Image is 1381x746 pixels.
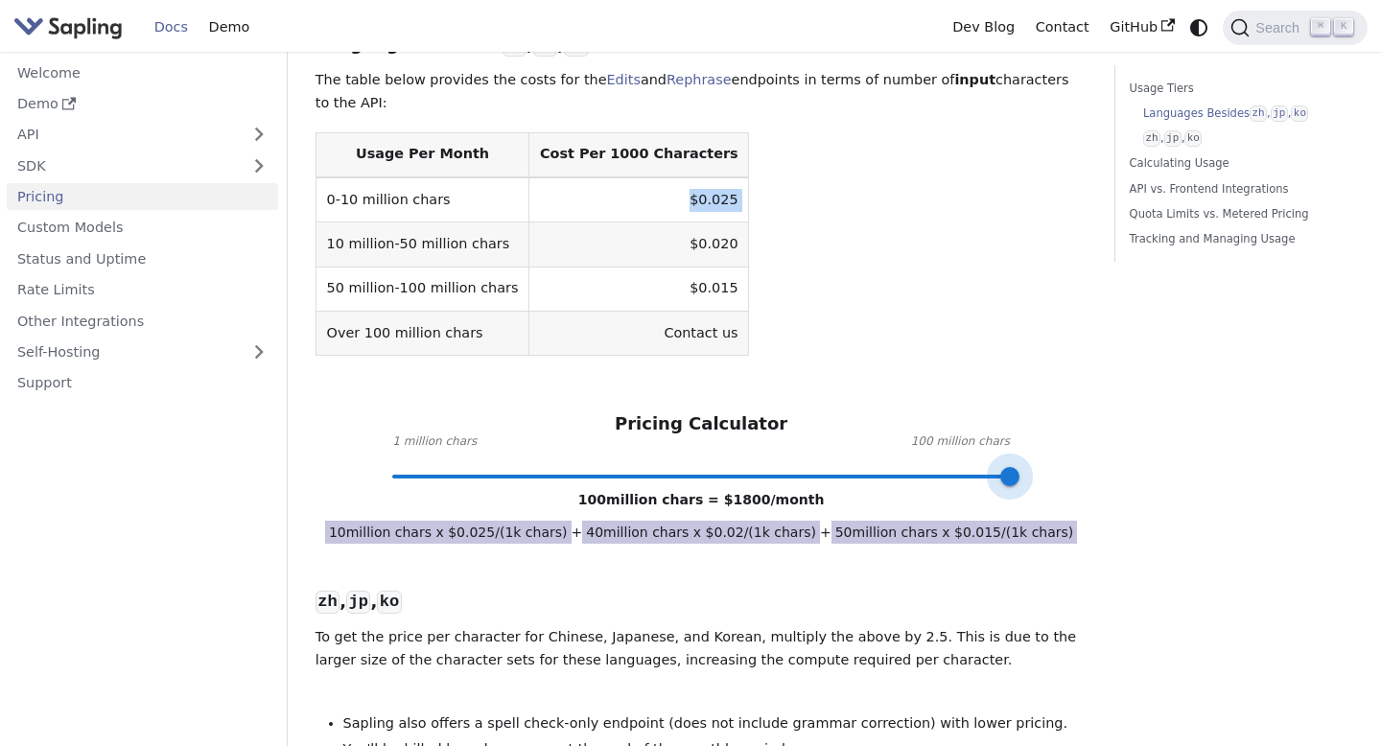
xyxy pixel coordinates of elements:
kbd: ⌘ [1311,18,1330,35]
a: Demo [199,12,260,42]
span: + [572,525,583,540]
a: Support [7,369,278,397]
th: Cost Per 1000 Characters [529,132,749,177]
a: Languages Besideszh,jp,ko [1143,105,1340,123]
button: Search (Command+K) [1223,11,1367,45]
code: jp [346,591,370,614]
td: Over 100 million chars [316,312,528,356]
a: Sapling.ai [13,13,129,41]
span: 10 million chars x $ 0.025 /(1k chars) [325,521,572,544]
td: $0.015 [529,267,749,311]
a: GitHub [1099,12,1184,42]
code: jp [1271,105,1288,122]
code: jp [1164,130,1182,147]
code: ko [1291,105,1308,122]
a: Demo [7,90,278,118]
a: Custom Models [7,214,278,242]
a: Contact [1025,12,1100,42]
li: Sapling also offers a spell check-only endpoint (does not include grammar correction) with lower ... [343,712,1088,735]
p: The table below provides the costs for the and endpoints in terms of number of characters to the ... [316,69,1088,115]
a: Quota Limits vs. Metered Pricing [1130,205,1346,223]
span: 40 million chars x $ 0.02 /(1k chars) [582,521,820,544]
a: Rephrase [667,72,732,87]
a: Status and Uptime [7,245,278,272]
td: 50 million-100 million chars [316,267,528,311]
a: Welcome [7,58,278,86]
button: Switch between dark and light mode (currently system mode) [1185,13,1213,41]
span: + [820,525,831,540]
strong: input [954,72,995,87]
a: Usage Tiers [1130,80,1346,98]
span: 50 million chars x $ 0.015 /(1k chars) [831,521,1078,544]
a: Edits [607,72,641,87]
td: 10 million-50 million chars [316,222,528,267]
span: 100 million chars = $ 1800 /month [578,492,825,507]
a: Docs [144,12,199,42]
a: Calculating Usage [1130,154,1346,173]
img: Sapling.ai [13,13,123,41]
kbd: K [1334,18,1353,35]
a: SDK [7,152,240,179]
a: Tracking and Managing Usage [1130,230,1346,248]
code: zh [1143,130,1160,147]
th: Usage Per Month [316,132,528,177]
a: Self-Hosting [7,338,278,366]
button: Expand sidebar category 'SDK' [240,152,278,179]
code: zh [1250,105,1267,122]
span: 100 million chars [911,432,1010,452]
td: $0.025 [529,177,749,222]
code: ko [1184,130,1202,147]
code: zh [316,591,339,614]
h3: Pricing Calculator [615,413,787,435]
td: $0.020 [529,222,749,267]
a: Other Integrations [7,307,278,335]
span: Search [1250,20,1311,35]
a: API vs. Frontend Integrations [1130,180,1346,198]
span: 1 million chars [392,432,477,452]
h3: , , [316,591,1088,613]
code: ko [377,591,401,614]
a: Pricing [7,183,278,211]
a: Dev Blog [942,12,1024,42]
button: Expand sidebar category 'API' [240,121,278,149]
a: API [7,121,240,149]
a: zh,jp,ko [1143,129,1340,148]
p: To get the price per character for Chinese, Japanese, and Korean, multiply the above by 2.5. This... [316,626,1088,672]
a: Rate Limits [7,276,278,304]
td: Contact us [529,312,749,356]
td: 0-10 million chars [316,177,528,222]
